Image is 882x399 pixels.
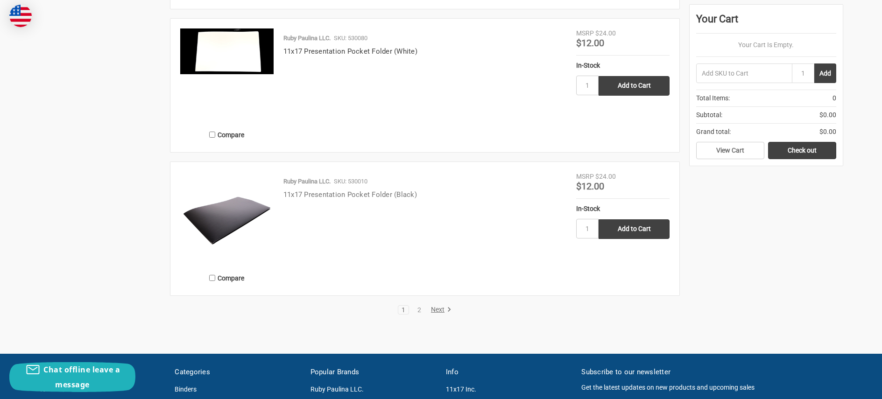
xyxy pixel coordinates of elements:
input: Compare [209,275,215,281]
label: Compare [180,270,274,286]
input: Add SKU to Cart [696,63,792,83]
h5: Info [446,367,572,378]
span: Total Items: [696,93,730,103]
p: Get the latest updates on new products and upcoming sales [581,383,843,392]
p: SKU: 530010 [334,177,367,186]
span: $0.00 [819,127,836,137]
p: SKU: 530080 [334,34,367,43]
div: MSRP [576,28,594,38]
a: Binders [175,385,197,393]
span: Chat offline leave a message [43,364,120,390]
img: duty and tax information for United States [9,5,32,27]
iframe: Google Customer Reviews [805,374,882,399]
a: 11x17 Presentation Pocket Folder (White) [283,47,417,56]
span: $0.00 [819,110,836,120]
a: 11x17 Presentation Pocket Folder (Black) [283,190,417,199]
p: Your Cart Is Empty. [696,40,836,50]
a: 11x17 Presentation Pocket Folder (White) [180,28,274,122]
span: Grand total: [696,127,731,137]
img: 11x17 Presentation Pocket Folder (White) [180,28,274,74]
a: 2 [414,307,424,313]
h5: Categories [175,367,300,378]
a: View Cart [696,142,764,160]
span: $24.00 [595,29,616,37]
input: Add to Cart [599,219,670,239]
span: Subtotal: [696,110,722,120]
span: $24.00 [595,173,616,180]
button: Add [814,63,836,83]
span: 0 [833,93,836,103]
button: Chat offline leave a message [9,362,135,392]
a: Ruby Paulina LLC. [310,385,364,393]
img: 11x17 Presentation Pocket Folder (Black) [180,172,274,265]
div: In-Stock [576,61,670,70]
input: Add to Cart [599,76,670,96]
input: Compare [209,132,215,138]
p: Ruby Paulina LLC. [283,34,331,43]
div: MSRP [576,172,594,182]
div: Your Cart [696,11,836,34]
p: Ruby Paulina LLC. [283,177,331,186]
a: 1 [398,307,409,313]
h5: Subscribe to our newsletter [581,367,843,378]
label: Compare [180,127,274,142]
span: $12.00 [576,37,604,49]
h5: Popular Brands [310,367,436,378]
span: $12.00 [576,181,604,192]
a: Check out [768,142,836,160]
div: In-Stock [576,204,670,214]
a: Testimonials [39,385,76,393]
a: Next [428,306,452,314]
